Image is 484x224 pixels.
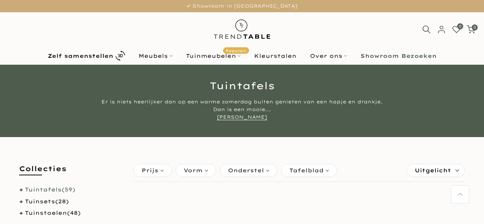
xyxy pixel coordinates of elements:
[67,209,81,216] span: (48)
[25,198,69,205] a: Tuinsets(28)
[179,51,247,60] a: TuinmeubelenPopulair
[415,164,451,177] span: Uitgelicht
[55,198,69,205] span: (28)
[209,12,275,46] img: trend-table
[99,98,386,121] div: Er is niets heerlijker dan op een warme zomerdag buiten genieten van een hapje en drankje. Dan is...
[247,51,303,60] a: Kleurstalen
[451,186,469,203] a: Terug naar boven
[142,166,158,175] span: Prijs
[457,23,463,29] span: 0
[184,166,203,175] span: Vorm
[303,51,354,60] a: Over ons
[407,164,464,177] label: Sorteren:Uitgelicht
[228,166,264,175] span: Onderstel
[19,164,122,181] h5: Collecties
[48,53,113,59] b: Zelf samenstellen
[217,114,267,120] a: [PERSON_NAME]
[132,51,179,60] a: Meubels
[25,209,81,216] a: Tuinstoelen(48)
[41,49,132,62] a: Zelf samenstellen
[10,2,474,10] p: ✔ Showroom in [GEOGRAPHIC_DATA]
[25,186,75,193] a: Tuintafels(59)
[452,25,461,34] a: 0
[472,25,477,30] span: 0
[467,25,475,34] a: 0
[62,186,75,193] span: (59)
[289,166,324,175] span: Tafelblad
[1,185,39,223] iframe: toggle-frame
[360,53,437,59] b: Showroom Bezoeken
[354,51,443,60] a: Showroom Bezoeken
[18,81,466,90] h1: Tuintafels
[223,47,249,54] span: Populair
